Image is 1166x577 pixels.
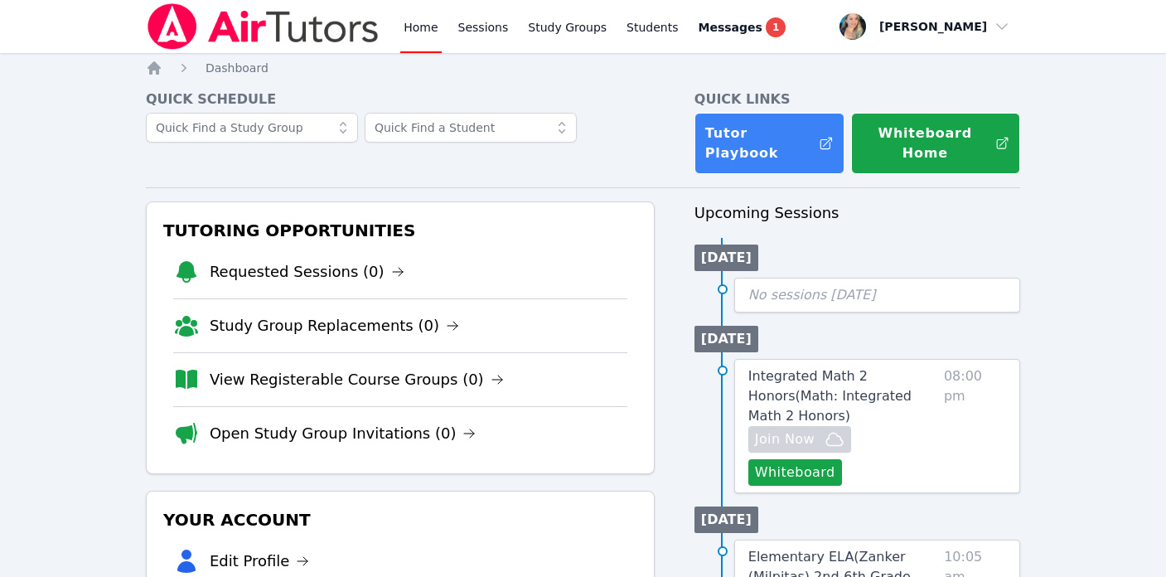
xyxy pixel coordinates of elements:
[210,368,504,391] a: View Registerable Course Groups (0)
[206,60,269,76] a: Dashboard
[210,550,310,573] a: Edit Profile
[210,422,477,445] a: Open Study Group Invitations (0)
[210,260,404,284] a: Requested Sessions (0)
[694,245,758,271] li: [DATE]
[944,366,1006,486] span: 08:00 pm
[365,113,577,143] input: Quick Find a Student
[694,90,1020,109] h4: Quick Links
[694,507,758,533] li: [DATE]
[210,314,459,337] a: Study Group Replacements (0)
[748,426,851,453] button: Join Now
[146,3,380,50] img: Air Tutors
[160,216,641,245] h3: Tutoring Opportunities
[748,459,842,486] button: Whiteboard
[766,17,786,37] span: 1
[755,429,815,449] span: Join Now
[160,505,641,535] h3: Your Account
[694,113,844,174] a: Tutor Playbook
[748,368,912,424] span: Integrated Math 2 Honors ( Math: Integrated Math 2 Honors )
[694,326,758,352] li: [DATE]
[851,113,1020,174] button: Whiteboard Home
[748,287,876,303] span: No sessions [DATE]
[146,60,1020,76] nav: Breadcrumb
[146,90,655,109] h4: Quick Schedule
[146,113,358,143] input: Quick Find a Study Group
[699,19,762,36] span: Messages
[694,201,1020,225] h3: Upcoming Sessions
[206,61,269,75] span: Dashboard
[748,366,937,426] a: Integrated Math 2 Honors(Math: Integrated Math 2 Honors)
